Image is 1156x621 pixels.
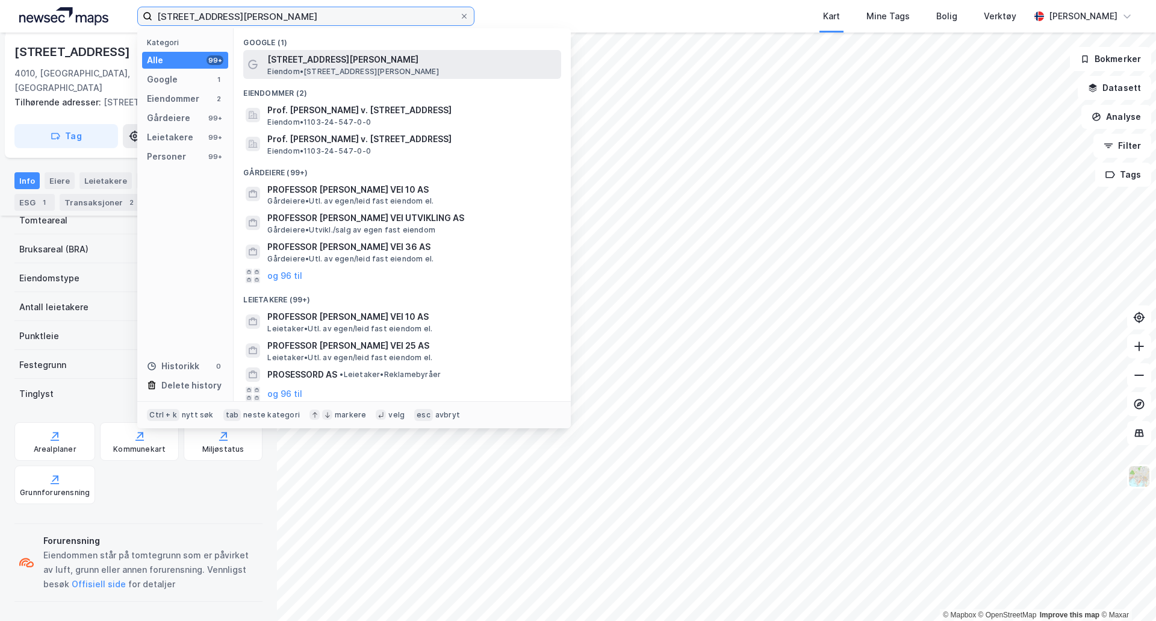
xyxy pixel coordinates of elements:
div: Leietakere [79,172,132,189]
a: Improve this map [1040,611,1099,619]
div: Grunnforurensning [20,488,90,498]
span: PROFESSOR [PERSON_NAME] VEI 10 AS [267,310,556,324]
button: Filter [1093,134,1151,158]
div: velg [388,410,405,420]
div: Leietakere [147,130,193,145]
div: Eiendommer [147,92,199,106]
a: OpenStreetMap [978,611,1037,619]
div: Bruksareal (BRA) [19,242,89,257]
div: Verktøy [984,9,1016,23]
button: og 96 til [267,387,302,401]
div: Leietakere (99+) [234,286,571,307]
div: Bolig [936,9,957,23]
button: Bokmerker [1070,47,1151,71]
div: 4010, [GEOGRAPHIC_DATA], [GEOGRAPHIC_DATA] [14,66,169,95]
a: Mapbox [943,611,976,619]
div: [STREET_ADDRESS] [14,42,132,61]
div: Historikk [147,359,199,373]
button: Analyse [1081,105,1151,129]
div: 99+ [207,133,223,142]
button: og 96 til [267,269,302,283]
span: Leietaker • Utl. av egen/leid fast eiendom el. [267,353,432,363]
span: Eiendom • 1103-24-547-0-0 [267,117,371,127]
div: Tinglyst [19,387,54,401]
div: Delete history [161,378,222,393]
span: Leietaker • Reklamebyråer [340,370,441,379]
div: Personer [147,149,186,164]
div: Mine Tags [866,9,910,23]
div: Datasett [137,172,196,189]
div: Eiendomstype [19,271,79,286]
div: 2 [125,196,137,208]
div: Gårdeiere (99+) [234,158,571,180]
span: Leietaker • Utl. av egen/leid fast eiendom el. [267,324,432,334]
div: 1 [38,196,50,208]
span: PROFESSOR [PERSON_NAME] VEI 10 AS [267,183,556,197]
span: Gårdeiere • Utl. av egen/leid fast eiendom el. [267,254,433,264]
span: Eiendom • 1103-24-547-0-0 [267,146,371,156]
div: Kontrollprogram for chat [1096,563,1156,621]
div: 0 [214,361,223,371]
div: 2 [214,94,223,104]
div: Eiendommen står på tomtegrunn som er påvirket av luft, grunn eller annen forurensning. Vennligst ... [43,548,258,591]
span: PROFESSOR [PERSON_NAME] VEI UTVIKLING AS [267,211,556,225]
div: [STREET_ADDRESS] [14,95,253,110]
span: Prof. [PERSON_NAME] v. [STREET_ADDRESS] [267,103,556,117]
iframe: Chat Widget [1096,563,1156,621]
div: ESG [14,194,55,211]
button: Tags [1095,163,1151,187]
span: [STREET_ADDRESS][PERSON_NAME] [267,52,556,67]
span: Tilhørende adresser: [14,97,104,107]
div: Google [147,72,178,87]
div: Arealplaner [34,445,76,454]
div: Ctrl + k [147,409,179,421]
div: 99+ [207,55,223,65]
span: PROSESSORD AS [267,367,337,382]
div: 99+ [207,152,223,161]
div: Antall leietakere [19,300,89,314]
div: markere [335,410,366,420]
div: Festegrunn [19,358,66,372]
div: nytt søk [182,410,214,420]
img: Z [1128,465,1151,488]
div: esc [414,409,433,421]
span: • [340,370,343,379]
div: Forurensning [43,534,258,548]
div: Gårdeiere [147,111,190,125]
div: Kommunekart [113,445,166,454]
div: Eiendommer (2) [234,79,571,101]
div: Kategori [147,38,228,47]
button: Tag [14,124,118,148]
span: Prof. [PERSON_NAME] v. [STREET_ADDRESS] [267,132,556,146]
span: Eiendom • [STREET_ADDRESS][PERSON_NAME] [267,67,438,76]
span: PROFESSOR [PERSON_NAME] VEI 36 AS [267,240,556,254]
div: [PERSON_NAME] [1049,9,1117,23]
div: Alle [147,53,163,67]
div: Tomteareal [19,213,67,228]
div: 99+ [207,113,223,123]
div: Miljøstatus [202,445,244,454]
div: Google (1) [234,28,571,50]
div: Kart [823,9,840,23]
div: Punktleie [19,329,59,343]
div: Transaksjoner [60,194,142,211]
div: neste kategori [243,410,300,420]
img: logo.a4113a55bc3d86da70a041830d287a7e.svg [19,7,108,25]
div: 1 [214,75,223,84]
div: Info [14,172,40,189]
div: tab [223,409,241,421]
span: Gårdeiere • Utvikl./salg av egen fast eiendom [267,225,435,235]
span: PROFESSOR [PERSON_NAME] VEI 25 AS [267,339,556,353]
button: Datasett [1078,76,1151,100]
div: avbryt [435,410,460,420]
input: Søk på adresse, matrikkel, gårdeiere, leietakere eller personer [152,7,459,25]
span: Gårdeiere • Utl. av egen/leid fast eiendom el. [267,196,433,206]
div: Eiere [45,172,75,189]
